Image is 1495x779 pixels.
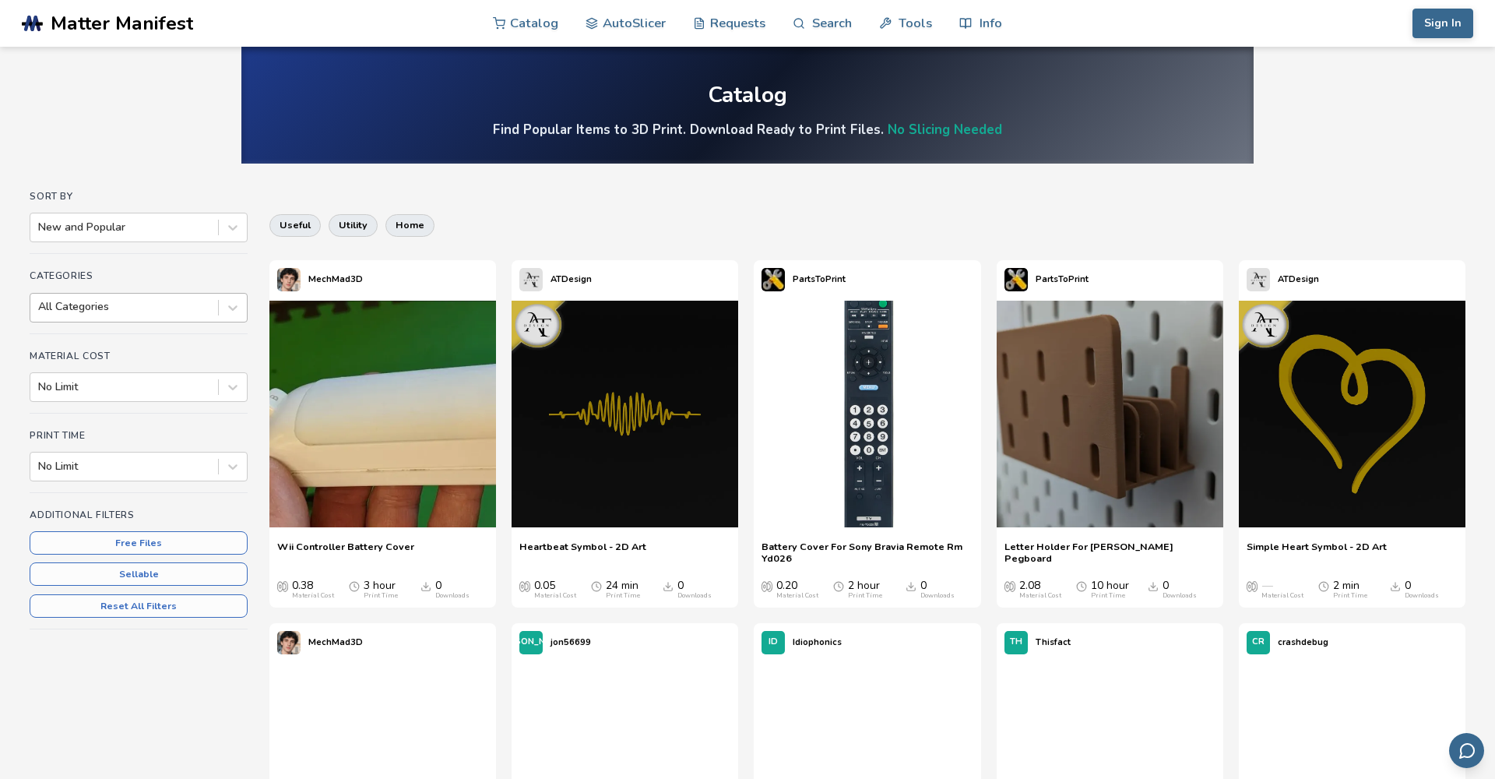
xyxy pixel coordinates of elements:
[1252,637,1265,647] span: CR
[920,580,955,600] div: 0
[1004,580,1015,592] span: Average Cost
[1036,271,1089,287] p: PartsToPrint
[1004,541,1215,564] a: Letter Holder For [PERSON_NAME] Pegboard
[1239,260,1327,299] a: ATDesign's profileATDesign
[30,562,248,586] button: Sellable
[329,214,378,236] button: utility
[493,121,1002,139] h4: Find Popular Items to 3D Print. Download Ready to Print Files.
[1091,580,1129,600] div: 10 hour
[906,580,916,592] span: Downloads
[519,580,530,592] span: Average Cost
[1036,634,1071,650] p: Thisfact
[1449,733,1484,768] button: Send feedback via email
[519,268,543,291] img: ATDesign's profile
[269,214,321,236] button: useful
[277,268,301,291] img: MechMad3D's profile
[591,580,602,592] span: Average Print Time
[754,260,853,299] a: PartsToPrint's profilePartsToPrint
[38,460,41,473] input: No Limit
[269,260,371,299] a: MechMad3D's profileMechMad3D
[1076,580,1087,592] span: Average Print Time
[435,580,470,600] div: 0
[30,191,248,202] h4: Sort By
[1261,580,1272,592] span: —
[1278,634,1328,650] p: crashdebug
[1247,268,1270,291] img: ATDesign's profile
[30,351,248,361] h4: Material Cost
[888,121,1002,139] a: No Slicing Needed
[762,580,772,592] span: Average Cost
[1333,592,1367,600] div: Print Time
[1390,580,1401,592] span: Downloads
[1333,580,1367,600] div: 2 min
[663,580,674,592] span: Downloads
[1163,592,1197,600] div: Downloads
[51,12,193,34] span: Matter Manifest
[677,580,712,600] div: 0
[1405,592,1439,600] div: Downloads
[308,634,363,650] p: MechMad3D
[793,271,846,287] p: PartsToPrint
[1163,580,1197,600] div: 0
[38,381,41,393] input: No Limit
[551,634,591,650] p: jon56699
[551,271,592,287] p: ATDesign
[534,580,576,600] div: 0.05
[277,541,414,564] a: Wii Controller Battery Cover
[762,268,785,291] img: PartsToPrint's profile
[1247,541,1387,564] a: Simple Heart Symbol - 2D Art
[793,634,842,650] p: Idiophonics
[292,592,334,600] div: Material Cost
[762,541,973,564] a: Battery Cover For Sony Bravia Remote Rm Yd026
[833,580,844,592] span: Average Print Time
[1148,580,1159,592] span: Downloads
[494,637,568,647] span: [PERSON_NAME]
[1019,592,1061,600] div: Material Cost
[997,260,1096,299] a: PartsToPrint's profilePartsToPrint
[848,592,882,600] div: Print Time
[30,430,248,441] h4: Print Time
[848,580,882,600] div: 2 hour
[1091,592,1125,600] div: Print Time
[1247,580,1258,592] span: Average Cost
[1010,637,1022,647] span: TH
[292,580,334,600] div: 0.38
[1318,580,1329,592] span: Average Print Time
[277,631,301,654] img: MechMad3D's profile
[277,580,288,592] span: Average Cost
[519,541,646,564] a: Heartbeat Symbol - 2D Art
[776,592,818,600] div: Material Cost
[677,592,712,600] div: Downloads
[606,580,640,600] div: 24 min
[769,637,778,647] span: ID
[534,592,576,600] div: Material Cost
[349,580,360,592] span: Average Print Time
[38,301,41,313] input: All Categories
[420,580,431,592] span: Downloads
[1405,580,1439,600] div: 0
[435,592,470,600] div: Downloads
[30,509,248,520] h4: Additional Filters
[364,592,398,600] div: Print Time
[920,592,955,600] div: Downloads
[1412,9,1473,38] button: Sign In
[364,580,398,600] div: 3 hour
[1261,592,1303,600] div: Material Cost
[512,260,600,299] a: ATDesign's profileATDesign
[30,270,248,281] h4: Categories
[1019,580,1061,600] div: 2.08
[1004,268,1028,291] img: PartsToPrint's profile
[30,531,248,555] button: Free Files
[38,221,41,234] input: New and Popular
[269,623,371,662] a: MechMad3D's profileMechMad3D
[708,83,787,108] div: Catalog
[1278,271,1319,287] p: ATDesign
[30,594,248,618] button: Reset All Filters
[308,271,363,287] p: MechMad3D
[776,580,818,600] div: 0.20
[385,214,434,236] button: home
